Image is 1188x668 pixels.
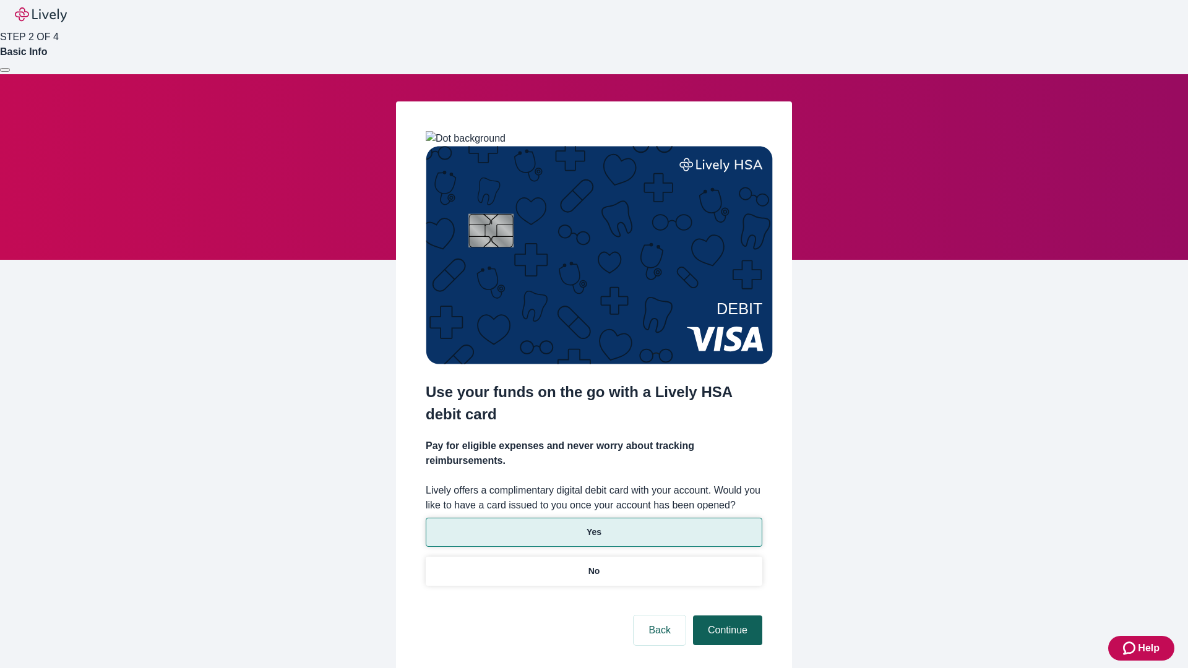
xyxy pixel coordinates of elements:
[1138,641,1160,656] span: Help
[15,7,67,22] img: Lively
[426,518,762,547] button: Yes
[426,146,773,364] img: Debit card
[587,526,601,539] p: Yes
[693,615,762,645] button: Continue
[426,557,762,586] button: No
[1123,641,1138,656] svg: Zendesk support icon
[1108,636,1174,661] button: Zendesk support iconHelp
[426,381,762,426] h2: Use your funds on the go with a Lively HSA debit card
[634,615,686,645] button: Back
[426,439,762,468] h4: Pay for eligible expenses and never worry about tracking reimbursements.
[588,565,600,578] p: No
[426,483,762,513] label: Lively offers a complimentary digital debit card with your account. Would you like to have a card...
[426,131,506,146] img: Dot background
